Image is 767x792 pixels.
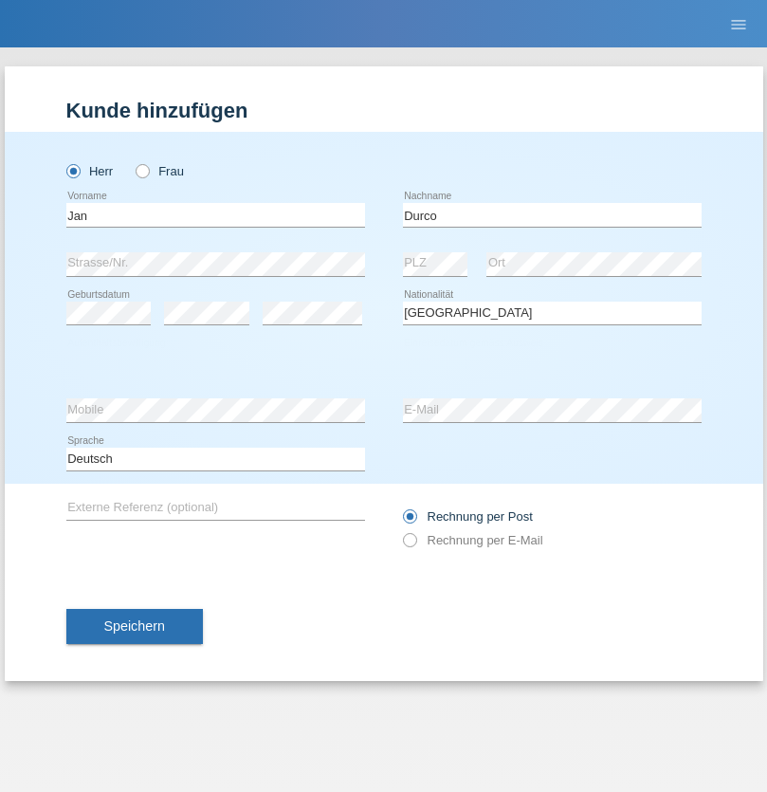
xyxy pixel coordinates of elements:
label: Rechnung per E-Mail [403,533,543,547]
label: Herr [66,164,114,178]
i: menu [729,15,748,34]
label: Rechnung per Post [403,509,533,524]
span: Speichern [104,618,165,634]
input: Frau [136,164,148,176]
h1: Kunde hinzufügen [66,99,702,122]
input: Rechnung per Post [403,509,415,533]
label: Frau [136,164,184,178]
input: Herr [66,164,79,176]
input: Rechnung per E-Mail [403,533,415,557]
button: Speichern [66,609,203,645]
a: menu [720,18,758,29]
